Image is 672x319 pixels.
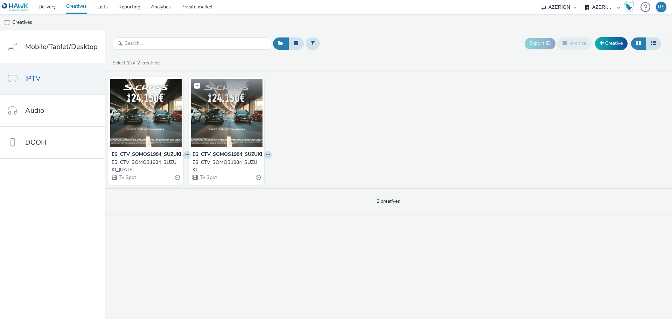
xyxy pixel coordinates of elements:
div: Valid [175,174,180,181]
div: RS [658,2,665,12]
a: Select of 2 creatives [112,60,163,66]
span: Audio [25,105,44,116]
button: Archive [557,37,591,49]
span: Mobile/Tablet/Desktop [25,42,98,52]
a: Hawk Academy [624,1,637,13]
img: tv [3,19,10,26]
a: ES_CTV_SOMOS1984_SUZUKI [192,159,261,173]
strong: ES_CTV_SOMOS1984_SUZUKI [192,151,262,159]
div: Valid [256,174,261,181]
a: ES_CTV_SOMOS1984_SUZUKI_[DATE] [112,159,180,173]
div: ES_CTV_SOMOS1984_SUZUKI_[DATE] [112,159,177,173]
strong: 2 [127,60,130,66]
span: Tv Spot [199,174,217,181]
a: Creative [595,37,628,50]
span: Tv Spot [119,174,136,181]
button: Export ID [525,38,555,49]
img: undefined Logo [2,3,29,12]
input: Search... [114,37,271,50]
span: IPTV [25,74,41,84]
span: 2 creatives [377,198,400,204]
button: Table [646,37,661,49]
img: ES_CTV_SOMOS1984_SUZUKI visual [191,79,262,147]
strong: ES_CTV_SOMOS1984_SUZUKI [112,151,181,159]
img: ES_CTV_SOMOS1984_SUZUKI_JUL visual [110,79,182,147]
button: Grid [631,37,646,49]
img: Hawk Academy [624,1,634,13]
span: DOOH [25,137,46,147]
div: ES_CTV_SOMOS1984_SUZUKI [192,159,258,173]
